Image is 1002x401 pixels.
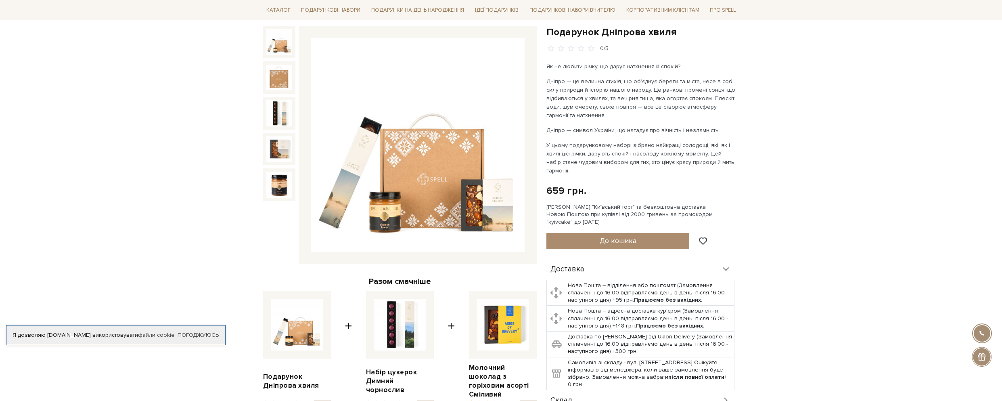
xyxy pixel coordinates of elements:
a: Набір цукерок Димний чорнослив [366,368,434,395]
div: 659 грн. [546,185,586,197]
td: Нова Пошта – відділення або поштомат (Замовлення сплаченні до 16:00 відправляємо день в день, піс... [566,280,734,306]
img: Набір цукерок Димний чорнослив [374,299,426,351]
a: Подарунки на День народження [368,4,467,17]
img: Подарунок Дніпрова хвиля [266,65,292,90]
button: До кошика [546,233,690,249]
img: Молочний шоколад з горіховим асорті Сміливий [477,299,529,351]
img: Подарунок Дніпрова хвиля [311,38,525,252]
img: Подарунок Дніпрова хвиля [266,100,292,126]
td: Доставка по [PERSON_NAME] від Uklon Delivery (Замовлення сплаченні до 16:00 відправляємо день в д... [566,332,734,357]
p: Дніпро — це велична стихія, що об’єднує береги та міста, несе в собі силу природи й історію нашог... [546,77,736,120]
a: Молочний шоколад з горіховим асорті Сміливий [469,363,537,399]
td: Нова Пошта – адресна доставка кур'єром (Замовлення сплаченні до 16:00 відправляємо день в день, п... [566,306,734,332]
a: Погоджуюсь [178,332,219,339]
img: Подарунок Дніпрова хвиля [266,136,292,162]
div: Я дозволяю [DOMAIN_NAME] використовувати [6,332,225,339]
div: Разом смачніше [263,276,537,287]
td: Самовивіз зі складу - вул. [STREET_ADDRESS] Очікуйте інформацію від менеджера, коли ваше замовлен... [566,357,734,390]
a: Подарункові набори Вчителю [526,3,619,17]
p: У цьому подарунковому наборі зібрано найкращі солодощі, які, як і хвилі цієї річки, дарують спокі... [546,141,736,175]
a: файли cookie [138,332,175,338]
span: Доставка [550,266,584,273]
img: Подарунок Дніпрова хвиля [266,172,292,197]
a: Подарункові набори [298,4,364,17]
a: Корпоративним клієнтам [623,4,703,17]
b: Працюємо без вихідних. [634,296,703,303]
a: Каталог [263,4,294,17]
img: Подарунок Дніпрова хвиля [271,299,323,351]
div: [PERSON_NAME] "Київський торт" та безкоштовна доставка Новою Поштою при купівлі від 2000 гривень ... [546,204,739,226]
div: 0/5 [600,45,609,52]
h1: Подарунок Дніпрова хвиля [546,26,739,38]
b: після повної оплати [668,374,724,380]
a: Подарунок Дніпрова хвиля [263,372,331,390]
p: Дніпро — символ України, що нагадує про вічність і незламність. [546,126,736,134]
b: Працюємо без вихідних. [636,322,705,329]
img: Подарунок Дніпрова хвиля [266,29,292,55]
a: Ідеї подарунків [472,4,522,17]
p: Як не любити річку, що дарує натхнення й спокій? [546,62,736,71]
span: До кошика [600,236,636,245]
a: Про Spell [707,4,739,17]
